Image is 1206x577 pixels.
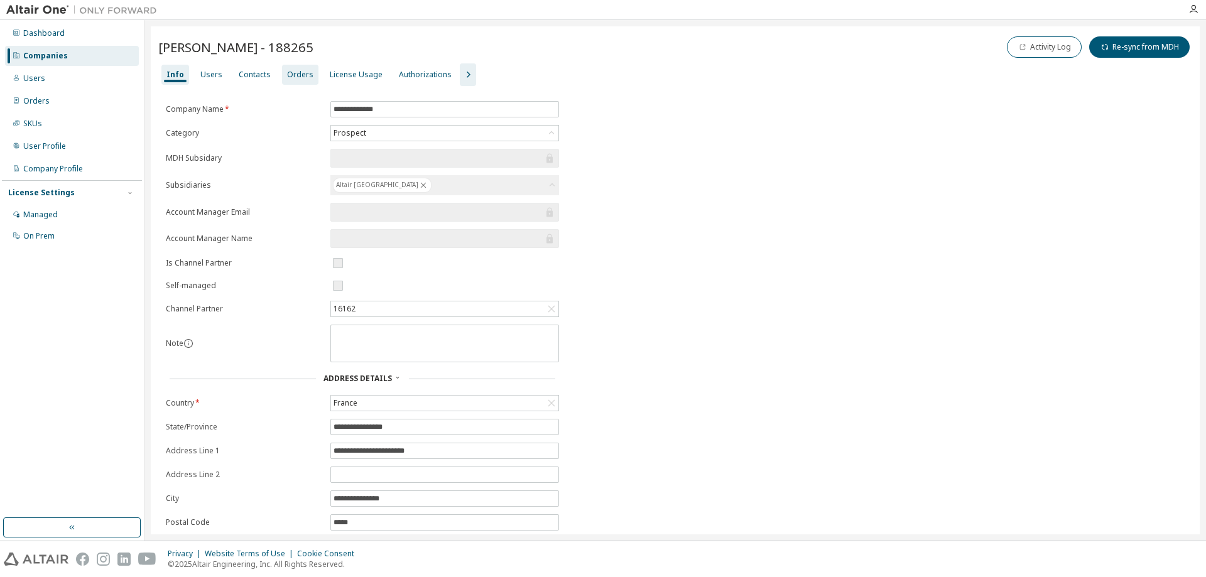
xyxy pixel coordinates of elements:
[331,126,558,141] div: Prospect
[23,141,66,151] div: User Profile
[332,302,357,316] div: 16162
[399,70,452,80] div: Authorizations
[166,207,323,217] label: Account Manager Email
[330,175,559,195] div: Altair [GEOGRAPHIC_DATA]
[23,28,65,38] div: Dashboard
[330,70,383,80] div: License Usage
[166,422,323,432] label: State/Province
[4,553,68,566] img: altair_logo.svg
[333,178,432,193] div: Altair [GEOGRAPHIC_DATA]
[166,153,323,163] label: MDH Subsidary
[6,4,163,16] img: Altair One
[166,304,323,314] label: Channel Partner
[239,70,271,80] div: Contacts
[166,281,323,291] label: Self-managed
[168,549,205,559] div: Privacy
[205,549,297,559] div: Website Terms of Use
[23,231,55,241] div: On Prem
[166,234,323,244] label: Account Manager Name
[23,119,42,129] div: SKUs
[166,70,184,80] div: Info
[332,126,368,140] div: Prospect
[23,73,45,84] div: Users
[166,338,183,348] label: Note
[166,180,323,190] label: Subsidiaries
[297,549,362,559] div: Cookie Consent
[331,301,558,316] div: 16162
[23,164,83,174] div: Company Profile
[1007,36,1082,58] button: Activity Log
[23,96,50,106] div: Orders
[166,493,323,504] label: City
[166,128,323,138] label: Category
[168,559,362,569] p: © 2025 Altair Engineering, Inc. All Rights Reserved.
[117,553,131,566] img: linkedin.svg
[1089,36,1190,58] button: Re-sync from MDH
[8,188,75,198] div: License Settings
[158,38,313,56] span: [PERSON_NAME] - 188265
[200,70,222,80] div: Users
[287,70,313,80] div: Orders
[97,553,110,566] img: instagram.svg
[332,396,359,410] div: France
[183,338,193,348] button: information
[166,398,323,408] label: Country
[166,258,323,268] label: Is Channel Partner
[166,446,323,456] label: Address Line 1
[23,51,68,61] div: Companies
[23,210,58,220] div: Managed
[166,104,323,114] label: Company Name
[323,373,392,384] span: Address Details
[166,470,323,480] label: Address Line 2
[166,517,323,527] label: Postal Code
[331,396,558,411] div: France
[138,553,156,566] img: youtube.svg
[76,553,89,566] img: facebook.svg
